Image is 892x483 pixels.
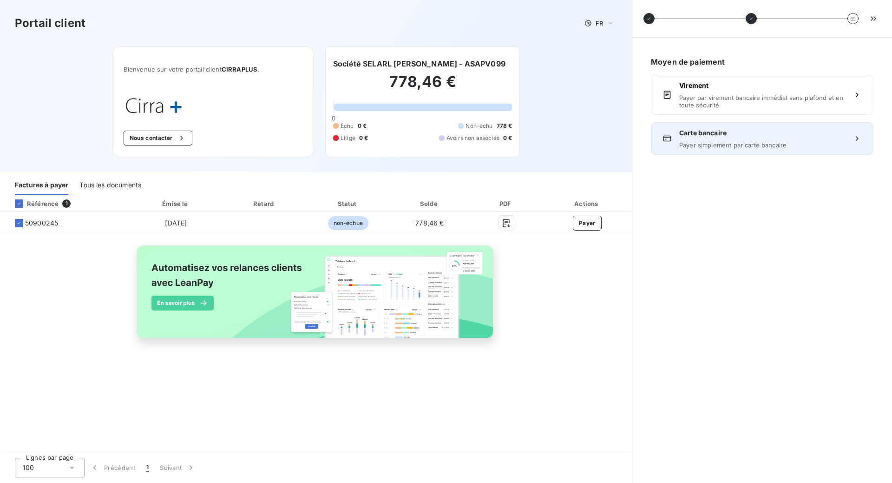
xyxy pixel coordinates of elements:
span: Payer par virement bancaire immédiat sans plafond et en toute sécurité [679,94,845,109]
span: Carte bancaire [679,128,845,138]
span: 0 [332,114,335,122]
span: 0 € [503,134,512,142]
div: PDF [472,199,541,208]
div: Tous les documents [79,175,141,195]
button: Payer [573,216,602,231]
span: 778,46 € [415,219,444,227]
span: 778 € [497,122,512,130]
div: Retard [224,199,305,208]
div: Statut [308,199,387,208]
span: FR [596,20,603,27]
button: 1 [141,458,154,477]
span: Avoirs non associés [446,134,499,142]
span: [DATE] [165,219,187,227]
span: 0 € [358,122,367,130]
div: Actions [544,199,630,208]
button: Nous contacter [124,131,192,146]
div: Solde [391,199,468,208]
div: Référence [7,199,59,208]
span: Virement [679,81,845,90]
img: Company logo [124,95,183,116]
div: Émise le [132,199,220,208]
span: Litige [341,134,355,142]
span: 100 [23,463,34,472]
span: Échu [341,122,354,130]
span: non-échue [328,216,368,230]
h2: 778,46 € [333,73,512,100]
span: Non-échu [466,122,492,130]
span: Bienvenue sur votre portail client . [124,66,302,73]
h3: Portail client [15,15,85,32]
span: 1 [62,199,71,208]
span: 0 € [359,134,368,142]
div: Factures à payer [15,175,68,195]
button: Suivant [154,458,201,477]
span: 1 [146,463,149,472]
h6: Moyen de paiement [651,56,873,67]
span: 50900245 [25,218,58,228]
span: Payer simplement par carte bancaire [679,141,845,149]
span: CIRRAPLUS [222,66,257,73]
img: banner [128,240,504,354]
button: Précédent [85,458,141,477]
h6: Société SELARL [PERSON_NAME] - ASAPV099 [333,58,505,69]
